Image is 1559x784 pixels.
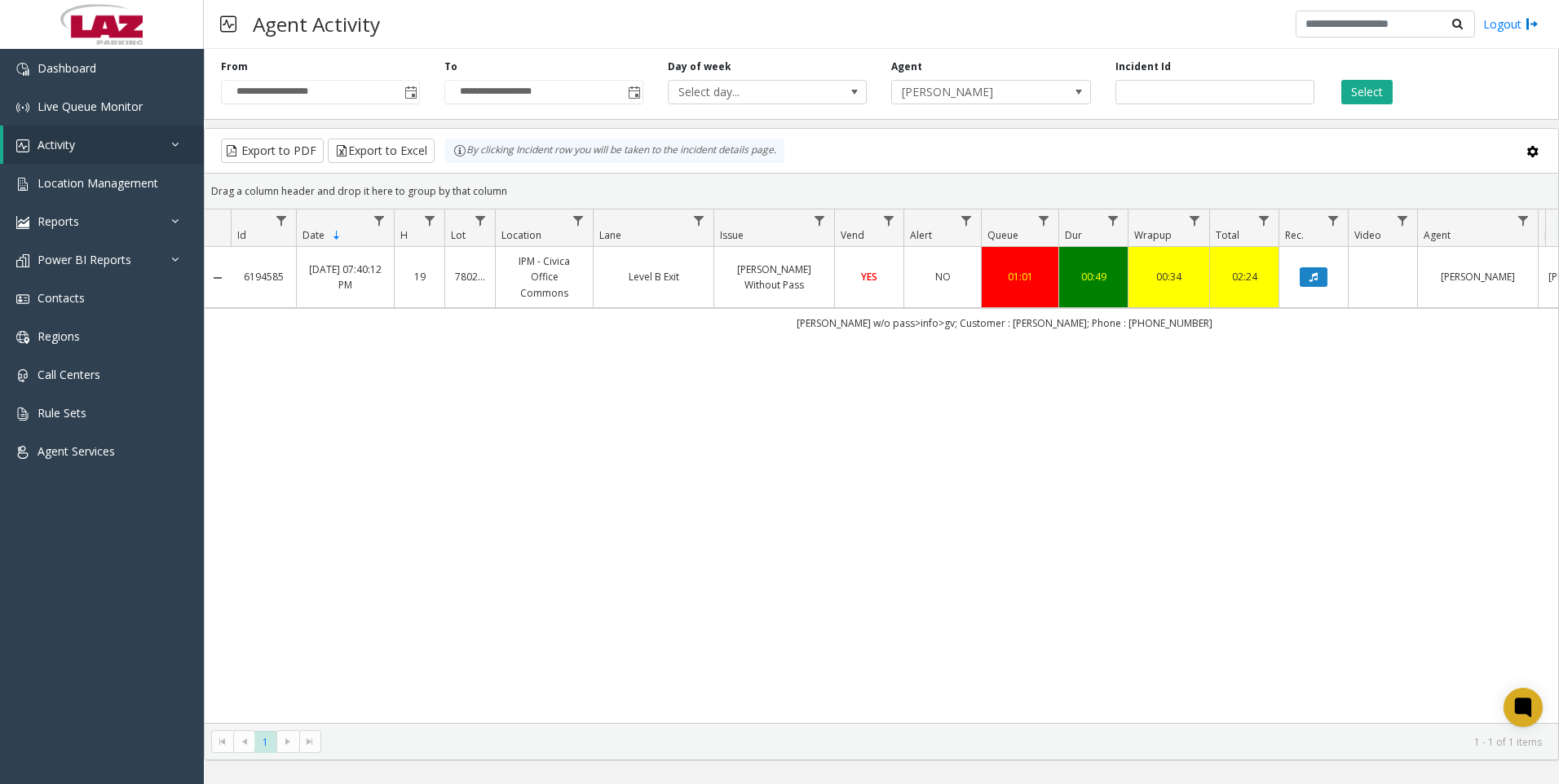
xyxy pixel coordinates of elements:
span: Issue [720,228,744,242]
a: YES [845,269,894,284]
label: Day of week [668,59,731,74]
span: Dur [1065,228,1082,242]
a: 780277 [455,269,485,284]
span: Select day... [669,81,827,104]
a: Id Filter Menu [271,209,293,231]
a: Alert Filter Menu [956,209,978,231]
img: 'icon' [16,369,29,382]
a: Dur Filter Menu [1102,209,1124,231]
a: Date Filter Menu [369,209,391,231]
a: Video Filter Menu [1392,209,1414,231]
a: [DATE] 07:40:12 PM [307,262,384,293]
a: 00:34 [1138,269,1199,284]
a: Lot Filter Menu [470,209,492,231]
a: Lane Filter Menu [688,209,710,231]
a: 19 [404,269,435,284]
img: 'icon' [16,446,29,459]
span: Contacts [38,290,85,306]
button: Export to Excel [328,139,435,163]
kendo-pager-info: 1 - 1 of 1 items [331,735,1542,749]
div: Drag a column header and drop it here to group by that column [205,177,1558,205]
a: 6194585 [241,269,286,284]
span: Lot [451,228,466,242]
label: To [444,59,457,74]
a: 00:49 [1069,269,1118,284]
button: Select [1341,80,1393,104]
span: Agent Services [38,443,115,459]
span: Rule Sets [38,405,86,421]
img: 'icon' [16,293,29,306]
img: 'icon' [16,254,29,267]
label: Agent [891,59,922,74]
span: [PERSON_NAME] [892,81,1050,104]
span: Activity [38,137,75,152]
img: infoIcon.svg [453,144,466,157]
a: Logout [1483,15,1539,33]
a: 01:01 [991,269,1049,284]
img: 'icon' [16,139,29,152]
a: Total Filter Menu [1253,209,1275,231]
a: Level B Exit [603,269,704,284]
div: Data table [205,209,1558,723]
span: Date [303,228,325,242]
a: [PERSON_NAME] [1428,269,1528,284]
a: Wrapup Filter Menu [1184,209,1206,231]
img: 'icon' [16,178,29,191]
span: Agent [1424,228,1451,242]
button: Export to PDF [221,139,324,163]
a: Activity [3,126,204,164]
img: 'icon' [16,63,29,76]
h3: Agent Activity [245,4,388,44]
span: Lane [599,228,621,242]
span: Rec. [1285,228,1304,242]
img: 'icon' [16,216,29,229]
label: Incident Id [1115,59,1171,74]
img: 'icon' [16,407,29,421]
span: Vend [841,228,864,242]
span: Sortable [330,229,343,242]
span: Dashboard [38,60,96,76]
a: H Filter Menu [419,209,441,231]
span: Live Queue Monitor [38,99,143,114]
span: Call Centers [38,367,100,382]
span: YES [861,270,877,284]
a: NO [914,269,971,284]
span: Toggle popup [401,81,419,104]
span: Regions [38,328,80,344]
a: Queue Filter Menu [1033,209,1055,231]
a: Collapse Details [205,271,231,284]
span: Power BI Reports [38,252,131,267]
span: Location Management [38,175,158,191]
label: From [221,59,248,74]
a: Vend Filter Menu [878,209,900,231]
a: IPM - Civica Office Commons [506,253,583,301]
span: Toggle popup [625,81,643,104]
span: Location [501,228,541,242]
span: H [400,228,408,242]
span: Alert [910,228,932,242]
a: 02:24 [1220,269,1269,284]
span: Total [1216,228,1239,242]
img: 'icon' [16,331,29,344]
img: logout [1526,15,1539,33]
span: Wrapup [1134,228,1172,242]
span: Id [237,228,246,242]
a: Issue Filter Menu [809,209,831,231]
span: Queue [987,228,1018,242]
span: Reports [38,214,79,229]
img: pageIcon [220,4,236,44]
a: [PERSON_NAME] Without Pass [724,262,824,293]
img: 'icon' [16,101,29,114]
span: Video [1354,228,1381,242]
a: Location Filter Menu [568,209,590,231]
a: Rec. Filter Menu [1323,209,1345,231]
div: By clicking Incident row you will be taken to the incident details page. [445,139,784,163]
a: Agent Filter Menu [1513,209,1535,231]
span: Page 1 [254,731,276,753]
